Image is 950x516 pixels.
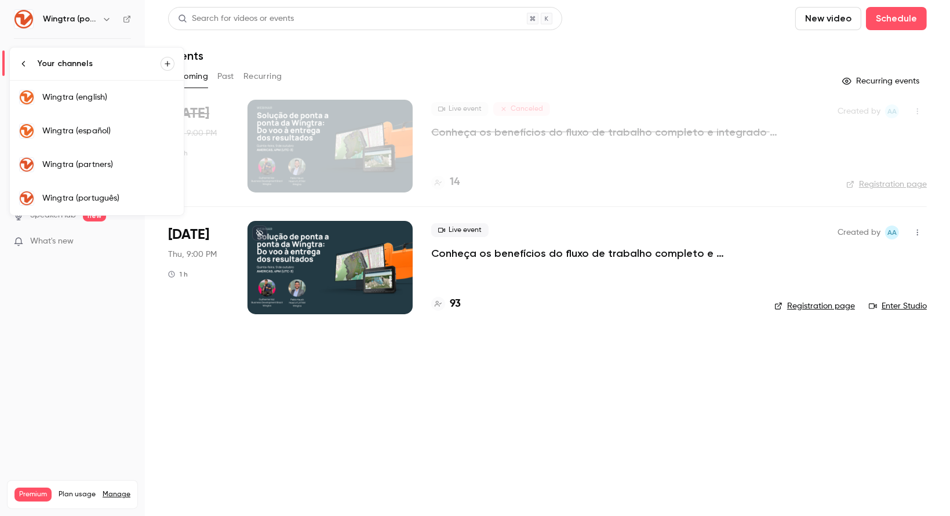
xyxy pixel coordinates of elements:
[38,58,161,70] div: Your channels
[20,124,34,138] img: Wingtra (español)
[42,125,174,137] div: Wingtra (español)
[42,192,174,204] div: Wingtra (português)
[42,92,174,103] div: Wingtra (english)
[20,158,34,172] img: Wingtra (partners)
[20,90,34,104] img: Wingtra (english)
[20,191,34,205] img: Wingtra (português)
[42,159,174,170] div: Wingtra (partners)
